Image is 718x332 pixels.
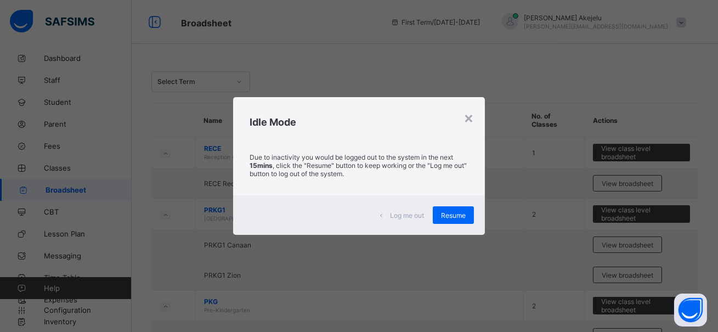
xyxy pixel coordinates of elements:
[463,108,474,127] div: ×
[250,116,468,128] h2: Idle Mode
[390,211,424,220] span: Log me out
[441,211,466,220] span: Resume
[250,161,273,170] strong: 15mins
[674,294,707,327] button: Open asap
[250,153,468,178] p: Due to inactivity you would be logged out to the system in the next , click the "Resume" button t...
